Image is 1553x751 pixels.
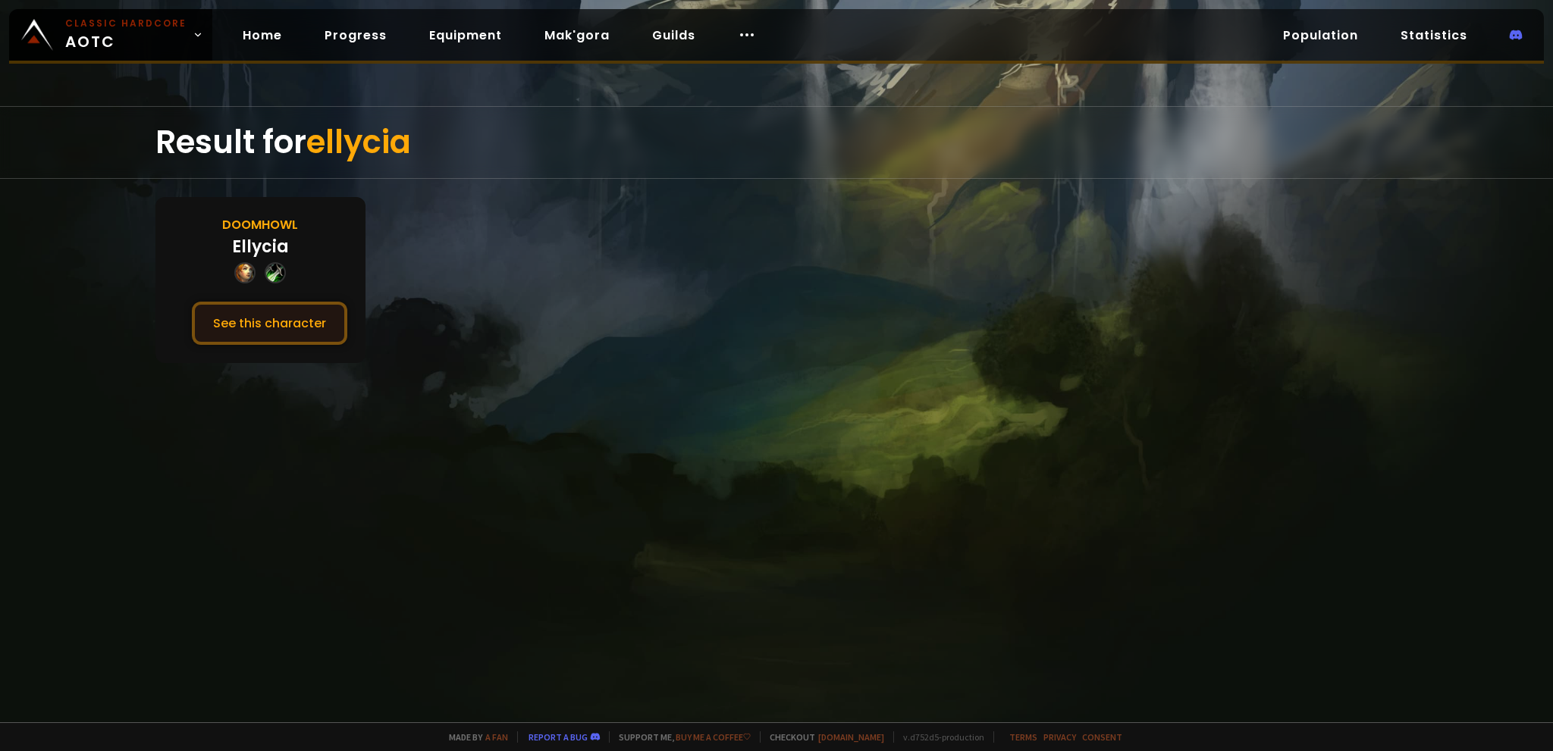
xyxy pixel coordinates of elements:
[676,731,751,743] a: Buy me a coffee
[65,17,187,30] small: Classic Hardcore
[232,234,289,259] div: Ellycia
[1082,731,1122,743] a: Consent
[532,20,622,51] a: Mak'gora
[440,731,508,743] span: Made by
[1043,731,1076,743] a: Privacy
[640,20,707,51] a: Guilds
[9,9,212,61] a: Classic HardcoreAOTC
[192,302,347,345] button: See this character
[609,731,751,743] span: Support me,
[1009,731,1037,743] a: Terms
[1271,20,1370,51] a: Population
[893,731,984,743] span: v. d752d5 - production
[231,20,294,51] a: Home
[818,731,884,743] a: [DOMAIN_NAME]
[1388,20,1479,51] a: Statistics
[312,20,399,51] a: Progress
[417,20,514,51] a: Equipment
[485,731,508,743] a: a fan
[65,17,187,53] span: AOTC
[529,731,588,743] a: Report a bug
[155,107,1398,178] div: Result for
[306,120,411,164] span: ellycia
[222,215,298,234] div: Doomhowl
[760,731,884,743] span: Checkout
